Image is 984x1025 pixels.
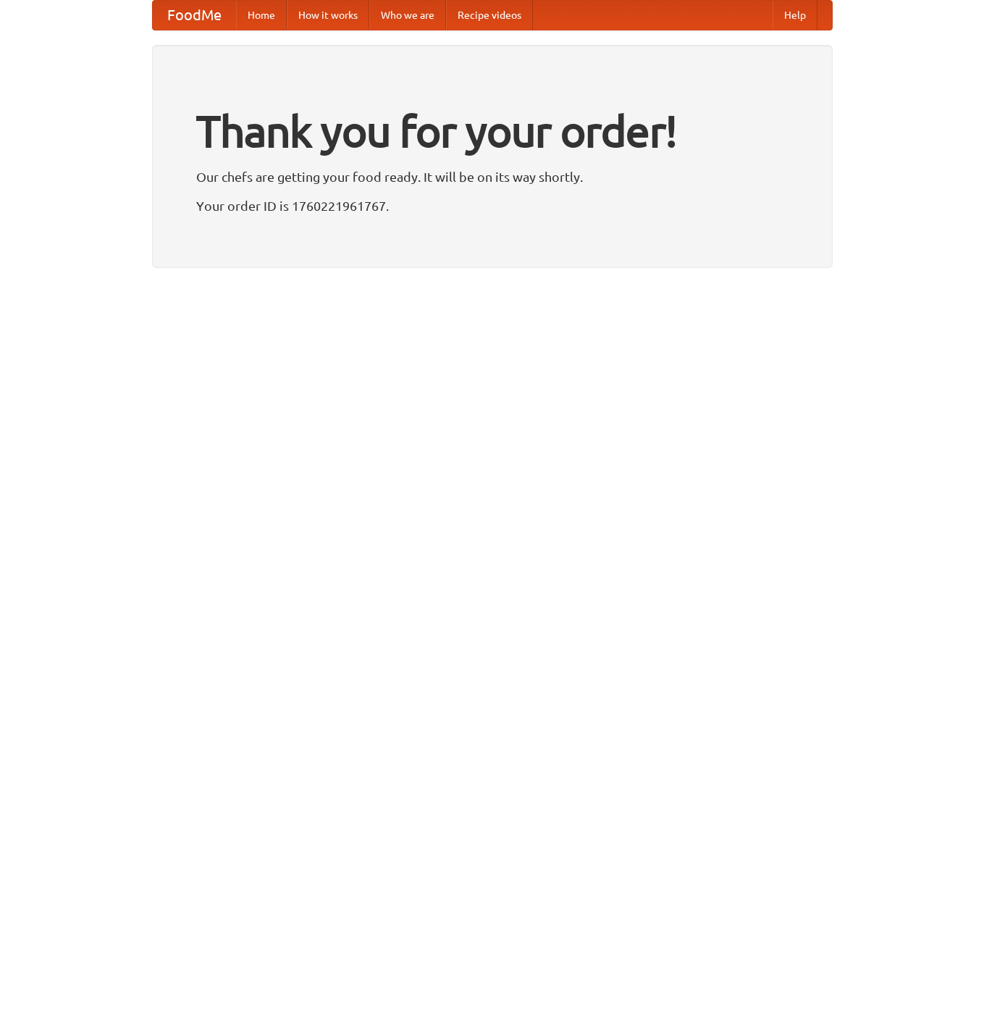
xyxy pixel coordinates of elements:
a: FoodMe [153,1,236,30]
a: Home [236,1,287,30]
p: Your order ID is 1760221961767. [196,195,789,217]
a: Help [773,1,817,30]
a: How it works [287,1,369,30]
h1: Thank you for your order! [196,96,789,166]
p: Our chefs are getting your food ready. It will be on its way shortly. [196,166,789,188]
a: Who we are [369,1,446,30]
a: Recipe videos [446,1,533,30]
